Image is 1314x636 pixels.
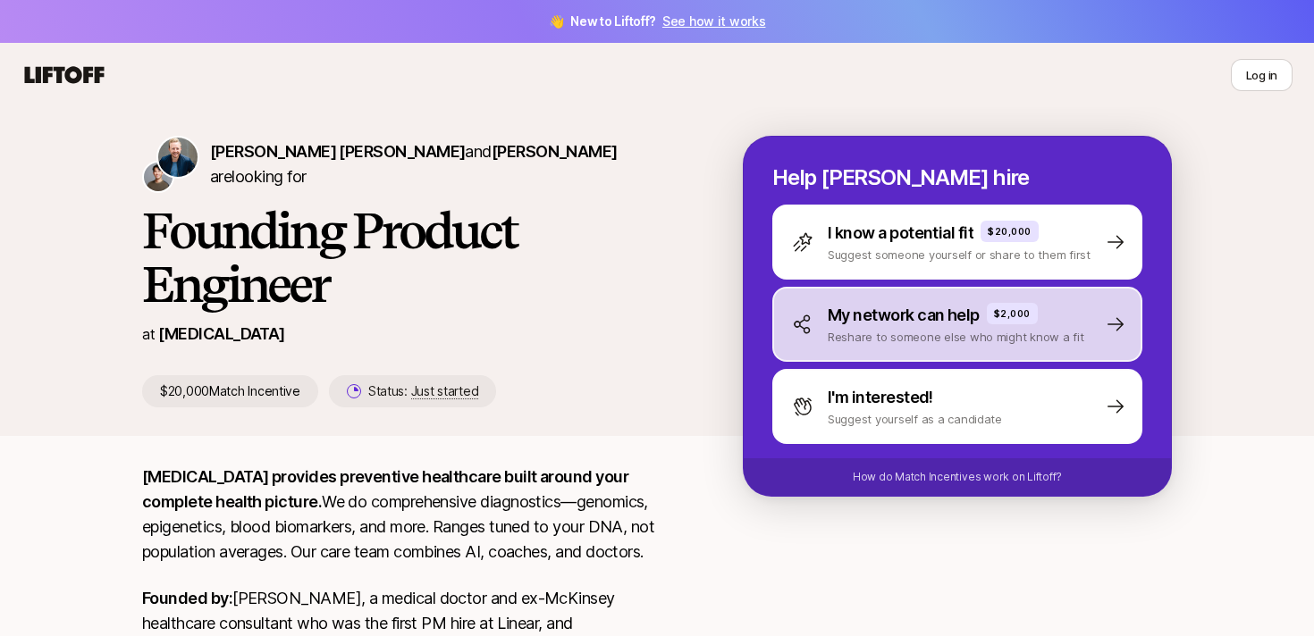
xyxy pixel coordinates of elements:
[142,204,686,311] h1: Founding Product Engineer
[368,381,478,402] p: Status:
[158,322,284,347] p: [MEDICAL_DATA]
[210,142,465,161] span: [PERSON_NAME] [PERSON_NAME]
[828,328,1084,346] p: Reshare to someone else who might know a fit
[828,221,973,246] p: I know a potential fit
[492,142,618,161] span: [PERSON_NAME]
[662,13,766,29] a: See how it works
[144,163,173,191] img: David Deng
[142,375,318,407] p: $20,000 Match Incentive
[158,138,198,177] img: Sagan Schultz
[210,139,686,189] p: are looking for
[994,306,1031,321] p: $2,000
[465,142,617,161] span: and
[828,303,980,328] p: My network can help
[828,410,1002,428] p: Suggest yourself as a candidate
[549,11,766,32] span: 👋 New to Liftoff?
[142,467,631,511] strong: [MEDICAL_DATA] provides preventive healthcare built around your complete health picture.
[1231,59,1293,91] button: Log in
[142,589,232,607] strong: Founded by:
[411,383,479,399] span: Just started
[142,322,155,346] p: at
[142,464,686,565] p: We do comprehensive diagnostics—genomics, epigenetics, blood biomarkers, and more. Ranges tuned t...
[772,165,1142,190] p: Help [PERSON_NAME] hire
[988,224,1032,238] p: $20,000
[828,246,1091,264] p: Suggest someone yourself or share to them first
[828,385,933,410] p: I'm interested!
[853,469,1062,485] p: How do Match Incentives work on Liftoff?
